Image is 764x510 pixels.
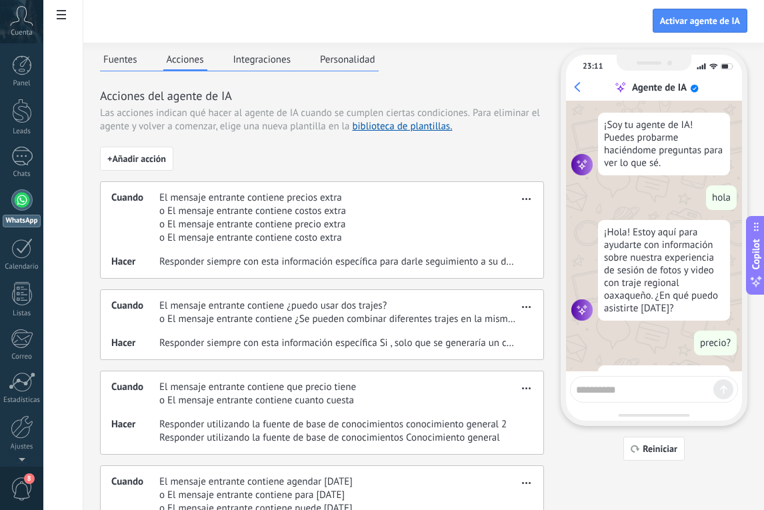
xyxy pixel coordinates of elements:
span: Hacer [111,255,159,269]
span: Responder utilizando la fuente de base de conocimientos Conocimiento general [159,431,507,445]
span: o El mensaje entrante contiene para [DATE] [159,489,353,502]
div: Correo [3,353,41,361]
div: Estadísticas [3,396,41,405]
span: Hacer [111,337,159,350]
span: o El mensaje entrante contiene cuanto cuesta [159,394,356,407]
div: Listas [3,309,41,318]
span: 8 [24,473,35,484]
button: Fuentes [100,49,141,69]
span: + Añadir acción [107,154,166,163]
img: agent icon [571,299,593,321]
span: El mensaje entrante contiene precios extra [159,191,346,205]
span: El mensaje entrante contiene agendar [DATE] [159,475,353,489]
h3: Acciones del agente de IA [100,87,544,104]
span: Responder siempre con esta información específica Si , solo que se generaría un costo extra de un... [159,337,518,350]
button: Acciones [163,49,207,71]
button: Integraciones [230,49,295,69]
span: o El mensaje entrante contiene costos extra [159,205,346,218]
span: Para eliminar el agente y volver a comenzar, elige una nueva plantilla en la [100,107,540,133]
span: Responder siempre con esta información específica para darle seguimiento a su duda , favor de com... [159,255,518,269]
div: Ajustes [3,443,41,451]
div: Chats [3,170,41,179]
div: 23:11 [583,61,603,71]
span: Copilot [749,239,763,269]
div: WhatsApp [3,215,41,227]
span: Responder utilizando la fuente de base de conocimientos conocimiento general 2 [159,418,507,431]
span: o El mensaje entrante contiene precio extra [159,218,346,231]
div: Leads [3,127,41,136]
span: Cuando [111,191,159,245]
div: ¡Hola! Estoy aquí para ayudarte con información sobre nuestra experiencia de sesión de fotos y vi... [598,220,730,321]
span: Cuenta [11,29,33,37]
button: +Añadir acción [100,147,173,171]
img: agent icon [571,154,593,175]
span: Reiniciar [643,444,677,453]
span: o El mensaje entrante contiene costo extra [159,231,346,245]
button: Reiniciar [623,437,685,461]
span: o El mensaje entrante contiene ¿Se pueden combinar diferentes trajes en la misma sesión? [159,313,518,326]
button: Activar agente de IA [653,9,747,33]
span: El mensaje entrante contiene ¿puedo usar dos trajes? [159,299,518,313]
div: Calendario [3,263,41,271]
div: precio? [694,331,737,355]
span: Hacer [111,418,159,445]
div: ¡Soy tu agente de IA! Puedes probarme haciéndome preguntas para ver lo que sé. [598,113,730,175]
span: El mensaje entrante contiene que precio tiene [159,381,356,394]
div: Agente de IA [632,81,687,94]
span: Cuando [111,299,159,326]
a: biblioteca de plantillas. [352,120,452,133]
div: hola [706,185,737,210]
div: Panel [3,79,41,88]
span: Las acciones indican qué hacer al agente de IA cuando se cumplen ciertas condiciones. [100,107,470,120]
button: Personalidad [317,49,379,69]
span: Cuando [111,381,159,407]
span: Activar agente de IA [660,16,740,25]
